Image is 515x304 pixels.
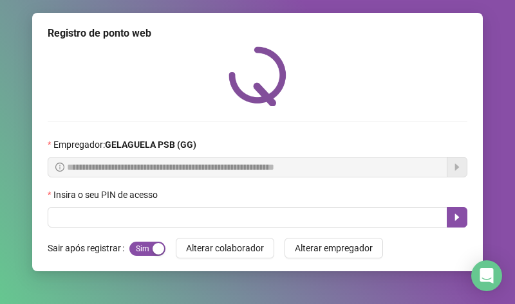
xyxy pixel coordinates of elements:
[48,238,129,258] label: Sair após registrar
[48,188,166,202] label: Insira o seu PIN de acesso
[105,139,196,150] strong: GELAGUELA PSB (GG)
[229,46,286,106] img: QRPoint
[295,241,373,255] span: Alterar empregador
[53,138,196,152] span: Empregador :
[48,26,467,41] div: Registro de ponto web
[285,238,383,258] button: Alterar empregador
[55,163,64,172] span: info-circle
[471,260,502,291] div: Open Intercom Messenger
[186,241,264,255] span: Alterar colaborador
[452,212,462,222] span: caret-right
[176,238,274,258] button: Alterar colaborador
